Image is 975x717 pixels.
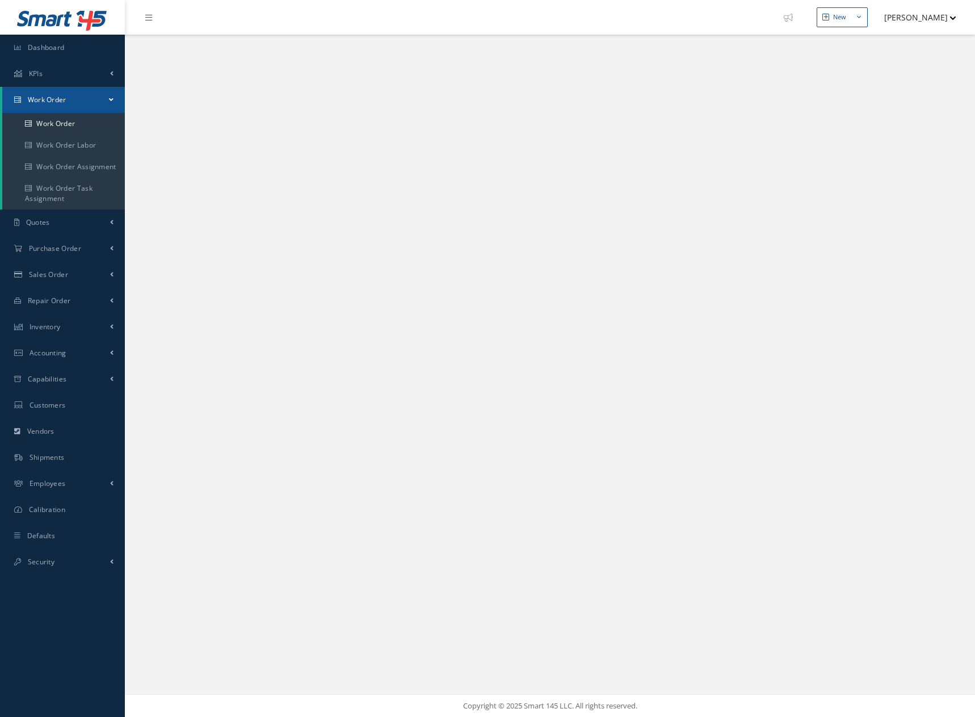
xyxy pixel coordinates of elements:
[30,400,66,410] span: Customers
[833,12,846,22] div: New
[817,7,868,27] button: New
[2,113,125,135] a: Work Order
[28,557,54,567] span: Security
[2,135,125,156] a: Work Order Labor
[30,348,66,358] span: Accounting
[29,270,68,279] span: Sales Order
[29,244,81,253] span: Purchase Order
[30,479,66,488] span: Employees
[27,426,54,436] span: Vendors
[2,87,125,113] a: Work Order
[28,296,71,305] span: Repair Order
[28,374,67,384] span: Capabilities
[30,452,65,462] span: Shipments
[29,69,43,78] span: KPIs
[2,156,125,178] a: Work Order Assignment
[136,701,964,712] div: Copyright © 2025 Smart 145 LLC. All rights reserved.
[28,43,65,52] span: Dashboard
[26,217,50,227] span: Quotes
[873,6,956,28] button: [PERSON_NAME]
[28,95,66,104] span: Work Order
[27,531,55,540] span: Defaults
[29,505,65,514] span: Calibration
[30,322,61,332] span: Inventory
[2,178,125,209] a: Work Order Task Assignment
